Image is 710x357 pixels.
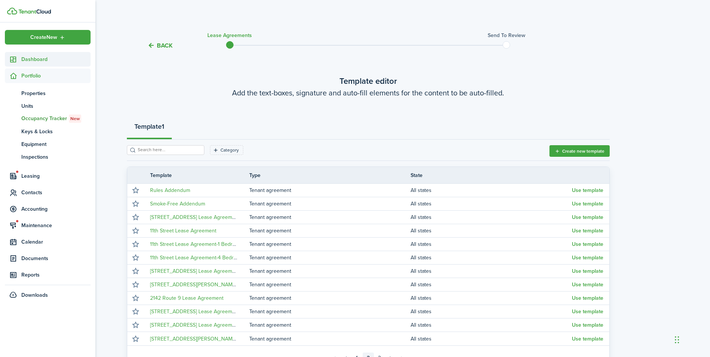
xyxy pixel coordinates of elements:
td: Tenant agreement [249,185,411,195]
td: Tenant agreement [249,266,411,276]
a: 11th Street Lease Agreement-1 Bedroom [150,240,243,248]
button: Mark as favourite [131,226,141,236]
img: TenantCloud [18,9,51,14]
td: Tenant agreement [249,212,411,222]
td: Tenant agreement [249,320,411,330]
button: Use template [572,336,603,342]
td: All states [411,320,572,330]
th: Type [249,171,411,179]
wizard-step-header-description: Add the text-boxes, signature and auto-fill elements for the content to be auto-filled. [127,87,610,98]
span: Units [21,102,91,110]
td: All states [411,293,572,303]
td: All states [411,226,572,236]
td: Tenant agreement [249,226,411,236]
button: Mark as favourite [131,239,141,250]
button: Use template [572,268,603,274]
button: Use template [572,295,603,301]
a: [STREET_ADDRESS][PERSON_NAME]-Lease Agreement [150,335,279,343]
a: Keys & Locks [5,125,91,138]
button: Use template [572,255,603,261]
button: Use template [572,201,603,207]
td: All states [411,266,572,276]
button: Use template [572,241,603,247]
iframe: Chat Widget [585,276,710,357]
span: New [70,115,80,122]
button: Open menu [5,30,91,45]
span: Keys & Locks [21,128,91,135]
span: Downloads [21,291,48,299]
button: Mark as favourite [131,253,141,263]
span: Contacts [21,189,91,196]
button: Mark as favourite [131,280,141,290]
button: Use template [572,187,603,193]
button: Mark as favourite [131,212,141,223]
a: Properties [5,87,91,100]
a: [STREET_ADDRESS] Lease Agreement [150,213,240,221]
span: Leasing [21,172,91,180]
a: 11th Street Lease Agreement-4 Bedroom [150,254,244,262]
filter-tag: Open filter [210,145,243,155]
button: Use template [572,309,603,315]
a: 2142 Route 9 Lease Agreement [150,294,223,302]
button: Mark as favourite [131,306,141,317]
button: Mark as favourite [131,185,141,196]
td: All states [411,334,572,344]
wizard-step-header-title: Template editor [127,75,610,87]
button: Mark as favourite [131,333,141,344]
img: TenantCloud [7,7,17,15]
button: Use template [572,228,603,234]
td: Tenant agreement [249,239,411,249]
th: Template [144,171,249,179]
td: Tenant agreement [249,199,411,209]
span: Portfolio [21,72,91,80]
td: All states [411,253,572,263]
span: Documents [21,254,91,262]
td: All states [411,199,572,209]
a: Smoke-Free Addendum [150,200,205,208]
span: Calendar [21,238,91,246]
a: [STREET_ADDRESS][PERSON_NAME] Lease Agreement [150,281,279,289]
td: Tenant agreement [249,253,411,263]
td: All states [411,212,572,222]
button: Back [147,42,173,49]
span: Properties [21,89,91,97]
td: Tenant agreement [249,280,411,290]
td: All states [411,306,572,317]
a: 11th Street Lease Agreement [150,227,216,235]
a: Rules Addendum [150,186,190,194]
input: Search here... [136,146,202,153]
div: Drag [675,329,679,351]
a: [STREET_ADDRESS] Lease Agreement [150,267,240,275]
td: Tenant agreement [249,306,411,317]
h3: Send to review [488,31,525,39]
strong: Template [134,122,162,132]
span: Reports [21,271,91,279]
a: Reports [5,268,91,282]
h3: Lease Agreements [207,31,252,39]
span: Accounting [21,205,91,213]
th: State [411,171,572,179]
button: Use template [572,214,603,220]
strong: 1 [162,122,164,132]
button: Mark as favourite [131,293,141,303]
filter-tag-label: Category [220,147,239,153]
a: [STREET_ADDRESS] Lease Agreement [150,321,240,329]
span: Maintenance [21,222,91,229]
span: Create New [30,35,57,40]
button: Use template [572,282,603,288]
button: Mark as favourite [131,199,141,209]
a: [STREET_ADDRESS] Lease Agreement [150,308,240,315]
a: Equipment [5,138,91,150]
td: All states [411,185,572,195]
span: Inspections [21,153,91,161]
a: Dashboard [5,52,91,67]
td: Tenant agreement [249,334,411,344]
td: All states [411,239,572,249]
a: Inspections [5,150,91,163]
button: Use template [572,322,603,328]
button: Mark as favourite [131,320,141,330]
span: Occupancy Tracker [21,115,91,123]
a: Occupancy TrackerNew [5,112,91,125]
button: Create new template [549,145,610,157]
